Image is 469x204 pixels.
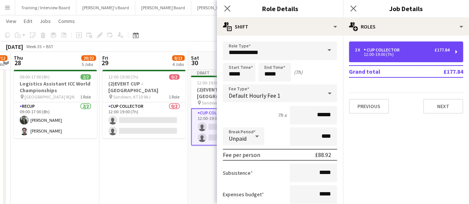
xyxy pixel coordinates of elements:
[6,18,16,24] span: View
[223,151,260,158] div: Fee per person
[14,70,97,138] app-job-card: 09:00-17:00 (8h)2/2Logistics Assistant ICC World Championships [GEOGRAPHIC_DATA] 8QN1 RoleRECUP2/...
[435,47,449,53] div: £177.84
[13,58,23,67] span: 28
[223,191,264,198] label: Expenses budget
[191,108,274,146] app-card-role: CUP COLLECTOR0/212:00-19:00 (7h)
[229,135,247,142] span: Unpaid
[6,43,23,50] div: [DATE]
[423,99,463,114] button: Next
[349,66,419,77] td: Grand total
[24,18,32,24] span: Edit
[223,170,253,176] label: Subsistence
[24,94,75,100] span: [GEOGRAPHIC_DATA] 8QN
[190,58,199,67] span: 30
[229,92,280,99] span: Default Hourly Fee 1
[101,58,108,67] span: 29
[349,99,389,114] button: Previous
[197,80,227,86] span: 12:00-19:00 (7h)
[14,54,23,61] span: Thu
[169,74,179,80] span: 0/2
[76,0,135,15] button: [PERSON_NAME]'s Board
[102,70,185,138] app-job-card: 12:00-19:00 (7h)0/2(2)EVENT CUP - [GEOGRAPHIC_DATA] Sandown, KT10 9AJ1 RoleCUP COLLECTOR0/212:00-...
[315,151,331,158] div: £88.92
[202,100,239,106] span: Sandown, KT10 9AJ
[278,112,287,118] div: 7h x
[58,18,75,24] span: Comms
[102,80,185,94] h3: (2)EVENT CUP - [GEOGRAPHIC_DATA]
[21,16,35,26] a: Edit
[24,44,43,49] span: Week 35
[364,47,403,53] div: CUP COLLECTOR
[55,16,78,26] a: Comms
[37,16,54,26] a: Jobs
[217,18,343,36] div: Shift
[102,54,108,61] span: Fri
[191,54,199,61] span: Sat
[14,80,97,94] h3: Logistics Assistant ICC World Championships
[294,69,303,76] div: (7h)
[108,74,138,80] span: 12:00-19:00 (7h)
[135,0,191,15] button: [PERSON_NAME] Board
[172,55,185,61] span: 8/13
[355,53,449,56] div: 12:00-19:00 (7h)
[20,74,50,80] span: 09:00-17:00 (8h)
[14,102,97,138] app-card-role: RECUP2/209:00-17:00 (8h)[PERSON_NAME][PERSON_NAME]
[81,55,96,61] span: 20/22
[46,44,53,49] div: BST
[191,0,250,15] button: [PERSON_NAME]'s Board
[40,18,51,24] span: Jobs
[217,4,343,13] h3: Role Details
[113,94,151,100] span: Sandown, KT10 9AJ
[102,102,185,138] app-card-role: CUP COLLECTOR0/212:00-19:00 (7h)
[419,66,463,77] td: £177.84
[82,61,96,67] div: 5 Jobs
[191,70,274,76] div: Draft
[80,94,91,100] span: 1 Role
[80,74,91,80] span: 2/2
[172,61,184,67] div: 4 Jobs
[3,16,19,26] a: View
[343,4,469,13] h3: Job Details
[191,86,274,100] h3: (2)EVENT CUP - [GEOGRAPHIC_DATA]
[343,18,469,36] div: Roles
[355,47,364,53] div: 2 x
[169,94,179,100] span: 1 Role
[15,0,76,15] button: Training / Interview Board
[191,70,274,146] app-job-card: Draft12:00-19:00 (7h)0/2(2)EVENT CUP - [GEOGRAPHIC_DATA] Sandown, KT10 9AJ1 RoleCUP COLLECTOR0/21...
